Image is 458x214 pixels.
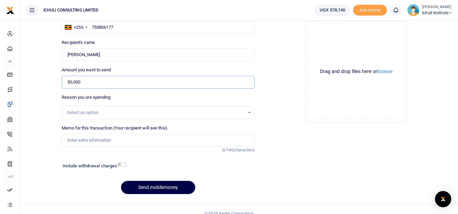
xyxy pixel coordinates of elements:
a: logo-small logo-large logo-large [6,7,14,13]
button: browse [377,69,393,74]
button: Send mobilemoney [121,181,195,194]
img: profile-user [407,4,419,16]
div: Select an option [67,109,244,116]
label: Reason you are spending [62,94,111,101]
img: logo-small [6,6,14,15]
div: Drag and drop files here or [308,68,404,75]
li: Ac [5,171,15,182]
div: +256 [74,24,83,31]
input: UGX [62,76,254,89]
a: profile-user [PERSON_NAME] Ichuli Institute [407,4,453,16]
a: UGX 578,140 [315,4,350,16]
div: File Uploader [305,21,407,122]
div: Open Intercom Messenger [435,191,451,207]
label: Recipient's name [62,39,95,46]
span: characters [234,147,255,152]
li: M [5,56,15,67]
span: Add money [353,5,387,16]
a: Add money [353,7,387,12]
small: [PERSON_NAME] [422,4,453,10]
span: ICHULI CONSULTING LIMITED [41,7,101,13]
input: Enter phone number [62,21,254,34]
input: Enter extra information [62,134,254,147]
div: Uganda: +256 [62,21,89,33]
input: MTN & Airtel numbers are validated [62,48,254,61]
span: UGX 578,140 [320,7,345,14]
li: Wallet ballance [312,4,353,16]
label: Memo for this transaction (Your recipient will see this) [62,125,167,132]
li: Toup your wallet [353,5,387,16]
h6: Include withdrawal charges [63,163,123,169]
label: Amount you want to send [62,67,111,73]
span: Ichuli Institute [422,10,453,16]
span: 0/140 [222,147,234,152]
